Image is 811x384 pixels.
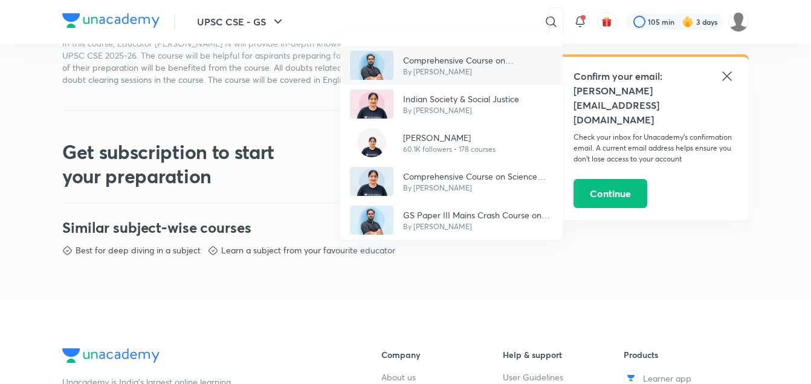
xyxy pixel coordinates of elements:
p: Comprehensive Course on Science and Technology [403,170,553,183]
p: 60.1K followers • 178 courses [403,144,496,155]
a: AvatarComprehensive Course on International RelationsBy [PERSON_NAME] [340,46,563,85]
a: Avatar[PERSON_NAME]60.1K followers • 178 courses [340,123,563,162]
img: Avatar [350,89,393,119]
p: By [PERSON_NAME] [403,183,553,194]
p: By [PERSON_NAME] [403,105,519,116]
img: Avatar [350,51,393,80]
p: Comprehensive Course on International Relations [403,54,553,67]
a: AvatarGS Paper III Mains Crash Course on Disaster ManagementBy [PERSON_NAME] [340,201,563,239]
a: AvatarIndian Society & Social JusticeBy [PERSON_NAME] [340,85,563,123]
img: Avatar [350,206,393,235]
p: By [PERSON_NAME] [403,67,553,77]
p: [PERSON_NAME] [403,131,496,144]
img: Avatar [357,128,386,157]
img: Avatar [350,167,393,196]
p: Indian Society & Social Justice [403,93,519,105]
p: GS Paper III Mains Crash Course on Disaster Management [403,209,553,221]
a: AvatarComprehensive Course on Science and TechnologyBy [PERSON_NAME] [340,162,563,201]
p: By [PERSON_NAME] [403,221,553,232]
